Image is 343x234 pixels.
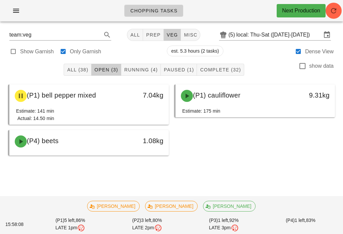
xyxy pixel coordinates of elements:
span: (P1) cauliflower [193,92,241,99]
span: est. 5.3 hours (2 tasks) [171,46,219,56]
span: misc [184,32,197,38]
button: Open (3) [91,64,121,76]
div: 1.08kg [132,135,163,146]
span: [PERSON_NAME] [208,201,252,211]
button: veg [164,29,181,41]
span: All [130,32,140,38]
a: Chopping Tasks [124,5,183,17]
span: Paused (1) [163,67,194,72]
label: Only Garnish [70,48,101,55]
div: (5) [228,32,236,38]
button: Complete (32) [197,64,244,76]
label: Show Garnish [20,48,54,55]
button: prep [143,29,163,41]
span: All (38) [67,67,88,72]
span: [PERSON_NAME] [91,201,135,211]
div: Actual: 14.50 min [16,115,54,122]
span: veg [166,32,178,38]
span: Open (3) [94,67,118,72]
div: Estimate: 175 min [182,107,220,115]
span: Running (4) [124,67,158,72]
button: All (38) [64,64,91,76]
span: [PERSON_NAME] [149,201,193,211]
div: Next Production [282,7,320,15]
button: Running (4) [121,64,161,76]
div: 7.04kg [132,90,163,101]
span: prep [146,32,160,38]
span: (P4) beets [27,137,59,144]
button: All [127,29,143,41]
div: 9.31kg [298,90,330,101]
span: Complete (32) [200,67,241,72]
button: Paused (1) [161,64,197,76]
label: show data [309,63,334,69]
button: misc [181,29,200,41]
label: Dense View [305,48,334,55]
span: Chopping Tasks [130,8,178,13]
div: Estimate: 141 min [16,107,54,115]
span: (P1) bell pepper mixed [27,92,96,99]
